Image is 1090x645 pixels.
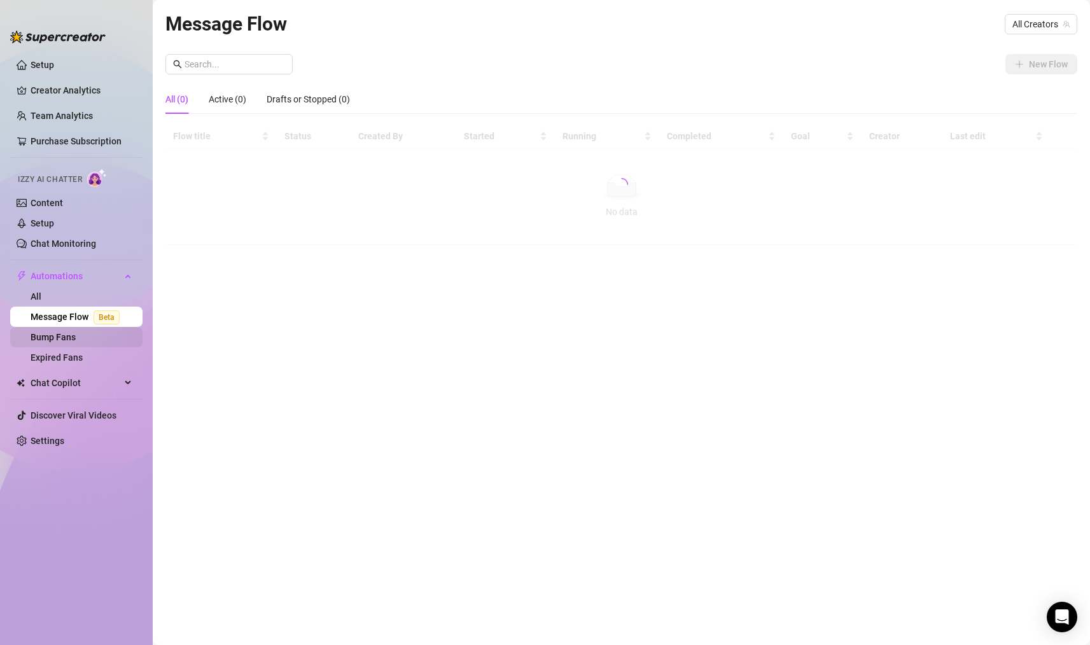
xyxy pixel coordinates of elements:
button: New Flow [1005,54,1077,74]
div: Open Intercom Messenger [1047,602,1077,632]
a: Discover Viral Videos [31,410,116,420]
span: All Creators [1012,15,1070,34]
a: Expired Fans [31,352,83,363]
span: thunderbolt [17,271,27,281]
span: loading [613,176,630,193]
div: Active (0) [209,92,246,106]
span: Izzy AI Chatter [18,174,82,186]
img: logo-BBDzfeDw.svg [10,31,106,43]
div: Drafts or Stopped (0) [267,92,350,106]
a: Settings [31,436,64,446]
a: All [31,291,41,302]
a: Chat Monitoring [31,239,96,249]
span: search [173,60,182,69]
article: Message Flow [165,9,287,39]
img: AI Chatter [87,169,107,187]
span: team [1063,20,1070,28]
input: Search... [185,57,285,71]
div: All (0) [165,92,188,106]
a: Bump Fans [31,332,76,342]
a: Setup [31,60,54,70]
a: Creator Analytics [31,80,132,101]
a: Team Analytics [31,111,93,121]
span: Automations [31,266,121,286]
a: Content [31,198,63,208]
a: Purchase Subscription [31,131,132,151]
span: Beta [94,310,120,324]
a: Setup [31,218,54,228]
a: Message FlowBeta [31,312,125,322]
span: Chat Copilot [31,373,121,393]
img: Chat Copilot [17,378,25,387]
